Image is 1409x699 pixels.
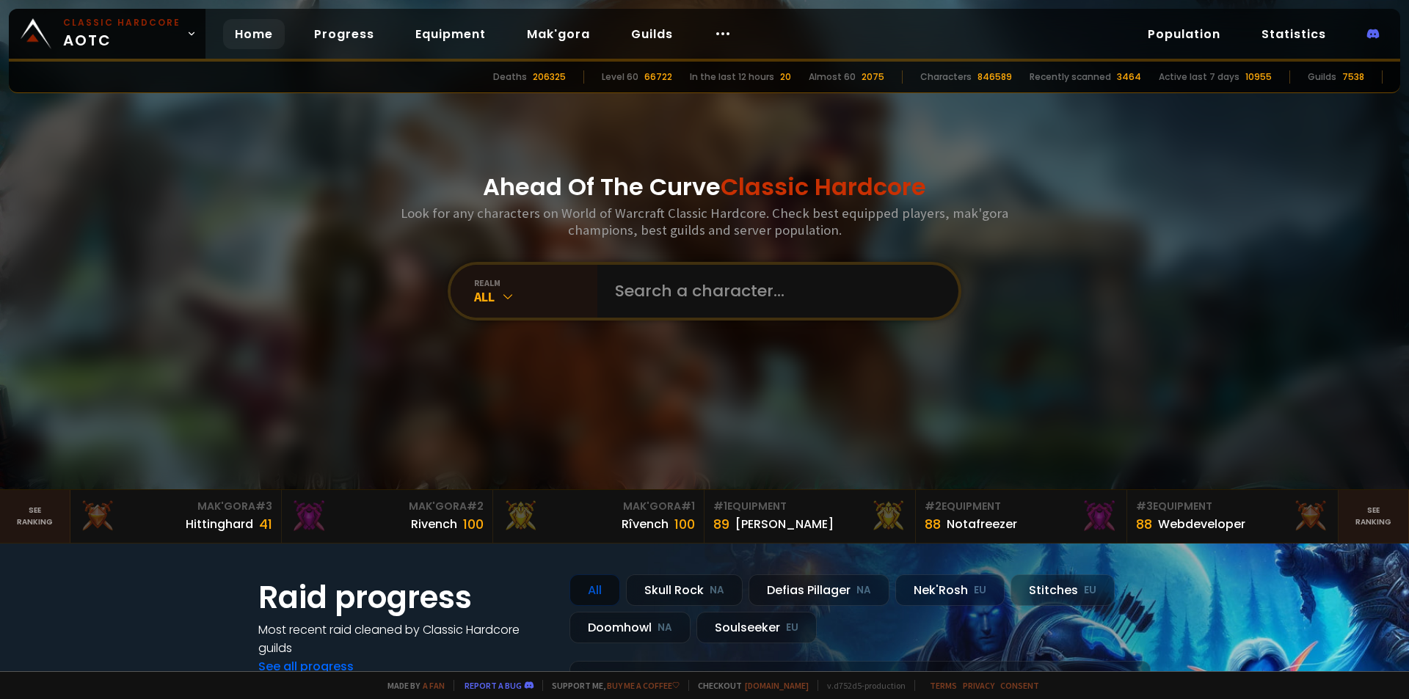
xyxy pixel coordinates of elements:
div: Defias Pillager [749,574,889,606]
div: Rîvench [622,515,669,533]
a: [DOMAIN_NAME] [745,680,809,691]
div: Equipment [925,499,1118,514]
div: Recently scanned [1030,70,1111,84]
div: Soulseeker [696,612,817,643]
div: 20 [780,70,791,84]
h1: Raid progress [258,574,552,621]
div: 3464 [1117,70,1141,84]
div: Skull Rock [626,574,743,606]
h3: Look for any characters on World of Warcraft Classic Hardcore. Check best equipped players, mak'g... [395,205,1014,238]
div: Mak'Gora [291,499,484,514]
div: In the last 12 hours [690,70,774,84]
div: Stitches [1011,574,1115,606]
div: Webdeveloper [1158,515,1245,533]
div: Almost 60 [809,70,856,84]
span: # 1 [681,499,695,513]
div: 10955 [1245,70,1272,84]
a: #3Equipment88Webdeveloper [1127,490,1339,543]
small: NA [856,583,871,598]
div: All [474,288,597,305]
small: NA [658,621,672,635]
a: Report a bug [465,680,522,691]
div: Mak'Gora [79,499,272,514]
small: EU [974,583,986,598]
small: NA [710,583,724,598]
h1: Ahead Of The Curve [483,169,926,205]
a: Consent [1000,680,1039,691]
div: Rivench [411,515,457,533]
a: Mak'Gora#3Hittinghard41 [70,490,282,543]
div: realm [474,277,597,288]
div: 100 [674,514,695,534]
a: Privacy [963,680,994,691]
a: Guilds [619,19,685,49]
a: Progress [302,19,386,49]
div: 88 [1136,514,1152,534]
a: Mak'gora [515,19,602,49]
span: # 1 [713,499,727,513]
a: #1Equipment89[PERSON_NAME] [704,490,916,543]
a: Statistics [1250,19,1338,49]
a: Mak'Gora#2Rivench100 [282,490,493,543]
div: 41 [259,514,272,534]
div: Nek'Rosh [895,574,1005,606]
div: Deaths [493,70,527,84]
a: Terms [930,680,957,691]
div: 89 [713,514,729,534]
h4: Most recent raid cleaned by Classic Hardcore guilds [258,621,552,657]
a: See all progress [258,658,354,675]
small: EU [1084,583,1096,598]
span: AOTC [63,16,181,51]
a: Buy me a coffee [607,680,680,691]
div: 88 [925,514,941,534]
div: Hittinghard [186,515,253,533]
a: Mak'Gora#1Rîvench100 [493,490,704,543]
span: # 2 [467,499,484,513]
div: Equipment [713,499,906,514]
span: # 3 [255,499,272,513]
div: 846589 [977,70,1012,84]
a: #2Equipment88Notafreezer [916,490,1127,543]
div: All [569,574,620,606]
small: Classic Hardcore [63,16,181,29]
span: Support me, [542,680,680,691]
span: v. d752d5 - production [818,680,906,691]
div: 66722 [644,70,672,84]
div: Doomhowl [569,612,691,643]
span: Checkout [688,680,809,691]
div: Equipment [1136,499,1329,514]
small: EU [786,621,798,635]
a: Population [1136,19,1232,49]
span: # 3 [1136,499,1153,513]
div: Active last 7 days [1159,70,1239,84]
a: Classic HardcoreAOTC [9,9,205,59]
a: Seeranking [1339,490,1409,543]
div: Level 60 [602,70,638,84]
span: # 2 [925,499,942,513]
span: Classic Hardcore [721,170,926,203]
a: a fan [423,680,445,691]
div: Mak'Gora [502,499,695,514]
a: Home [223,19,285,49]
input: Search a character... [606,265,941,318]
div: Characters [920,70,972,84]
div: Guilds [1308,70,1336,84]
div: Notafreezer [947,515,1017,533]
div: 100 [463,514,484,534]
span: Made by [379,680,445,691]
div: 7538 [1342,70,1364,84]
div: [PERSON_NAME] [735,515,834,533]
div: 206325 [533,70,566,84]
div: 2075 [862,70,884,84]
a: Equipment [404,19,498,49]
